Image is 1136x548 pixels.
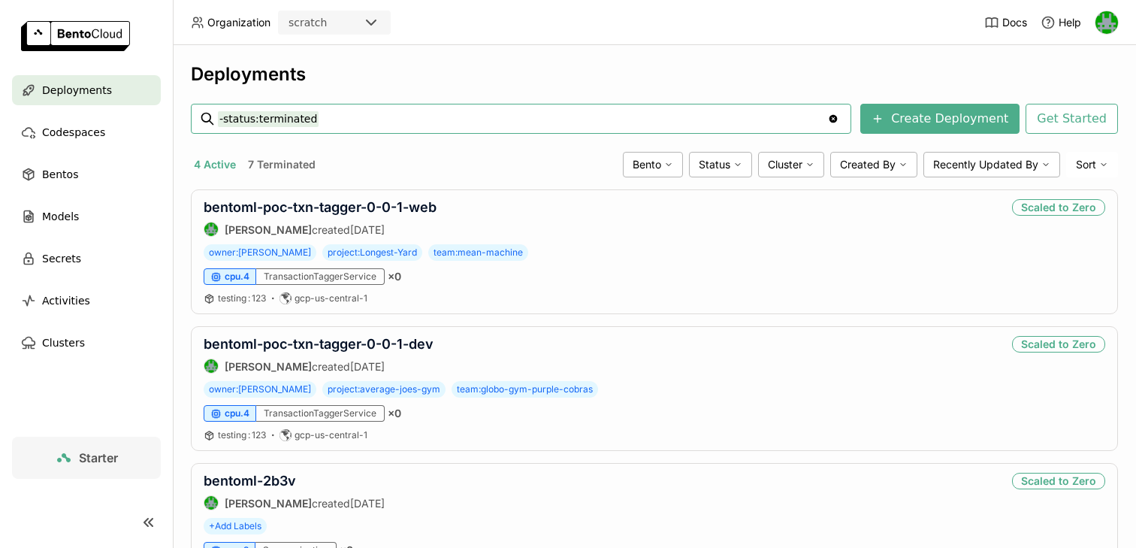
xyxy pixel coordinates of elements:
span: Models [42,207,79,226]
span: × 0 [388,270,401,283]
span: Deployments [42,81,112,99]
span: Bento [633,158,661,171]
span: : [248,429,250,441]
span: Bentos [42,165,78,183]
span: team:globo-gym-purple-cobras [452,381,598,398]
img: Sean Hickey [204,496,218,510]
div: created [204,495,385,510]
span: gcp-us-central-1 [295,292,367,304]
a: testing:123 [218,429,266,441]
div: TransactionTaggerService [256,405,385,422]
span: [DATE] [350,497,385,510]
svg: Clear value [827,113,839,125]
span: testing 123 [218,292,266,304]
span: Codespaces [42,123,105,141]
a: Activities [12,286,161,316]
span: Secrets [42,250,81,268]
div: scratch [289,15,327,30]
button: 7 Terminated [245,155,319,174]
div: Cluster [758,152,824,177]
span: Cluster [768,158,802,171]
input: Selected scratch. [328,16,330,31]
a: bentoml-poc-txn-tagger-0-0-1-web [204,199,437,215]
span: × 0 [388,407,401,420]
div: created [204,359,434,374]
span: Organization [207,16,270,29]
span: Activities [42,292,90,310]
span: owner:[PERSON_NAME] [204,244,316,261]
a: bentoml-poc-txn-tagger-0-0-1-dev [204,336,434,352]
span: Help [1059,16,1081,29]
div: created [204,222,437,237]
div: Bento [623,152,683,177]
img: logo [21,21,130,51]
button: 4 Active [191,155,239,174]
button: Create Deployment [860,104,1020,134]
a: Codespaces [12,117,161,147]
div: TransactionTaggerService [256,268,385,285]
img: Sean Hickey [1095,11,1118,34]
div: Sort [1066,152,1118,177]
a: Models [12,201,161,232]
span: Clusters [42,334,85,352]
span: Status [699,158,730,171]
img: Sean Hickey [204,223,218,236]
a: bentoml-2b3v [204,473,296,489]
strong: [PERSON_NAME] [225,360,312,373]
a: testing:123 [218,292,266,304]
span: [DATE] [350,360,385,373]
span: project:average-joes-gym [322,381,446,398]
span: cpu.4 [225,407,249,419]
strong: [PERSON_NAME] [225,223,312,236]
div: Deployments [191,63,1118,86]
a: Deployments [12,75,161,105]
div: Status [689,152,752,177]
span: Sort [1076,158,1096,171]
input: Search [218,107,827,131]
span: Starter [79,450,118,465]
span: testing 123 [218,429,266,441]
a: Docs [984,15,1027,30]
a: Clusters [12,328,161,358]
span: Docs [1002,16,1027,29]
div: Scaled to Zero [1012,199,1105,216]
a: Starter [12,437,161,479]
button: Get Started [1026,104,1118,134]
a: Bentos [12,159,161,189]
strong: [PERSON_NAME] [225,497,312,510]
div: Created By [830,152,917,177]
span: Recently Updated By [933,158,1038,171]
span: +Add Labels [204,518,267,534]
span: [DATE] [350,223,385,236]
div: Scaled to Zero [1012,473,1105,489]
span: : [248,292,250,304]
span: team:mean-machine [428,244,528,261]
img: Sean Hickey [204,359,218,373]
div: Help [1041,15,1081,30]
span: cpu.4 [225,271,249,283]
a: Secrets [12,244,161,274]
span: owner:[PERSON_NAME] [204,381,316,398]
div: Scaled to Zero [1012,336,1105,353]
span: gcp-us-central-1 [295,429,367,441]
span: project:Longest-Yard [322,244,422,261]
span: Created By [840,158,896,171]
div: Recently Updated By [923,152,1060,177]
